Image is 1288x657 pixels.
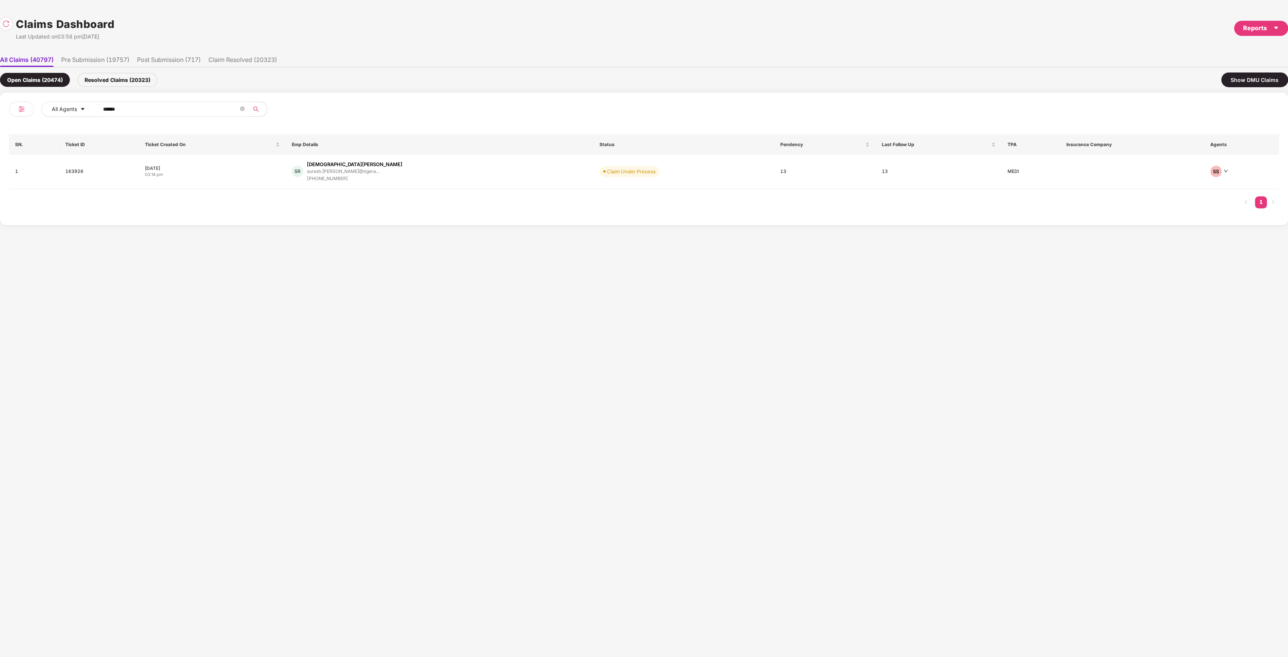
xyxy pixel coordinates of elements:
div: Last Updated on 03:58 pm[DATE] [16,32,114,41]
span: search [248,106,263,112]
img: svg+xml;base64,PHN2ZyBpZD0iUmVsb2FkLTMyeDMyIiB4bWxucz0iaHR0cDovL3d3dy53My5vcmcvMjAwMC9zdmciIHdpZH... [2,20,10,28]
th: Ticket Created On [139,134,286,155]
span: Ticket Created On [145,142,274,148]
span: caret-down [1273,25,1279,31]
button: All Agentscaret-down [42,102,102,117]
button: search [248,102,267,117]
span: down [1223,169,1228,173]
td: MEDI [1001,155,1060,189]
th: SN. [9,134,59,155]
span: right [1271,200,1275,204]
div: [DEMOGRAPHIC_DATA][PERSON_NAME] [307,161,402,168]
th: Emp Details [286,134,593,155]
li: Next Page [1267,196,1279,208]
li: Pre Submission (19757) [61,56,129,67]
td: 13 [875,155,1001,189]
span: close-circle [240,106,245,111]
div: Reports [1243,23,1279,33]
span: All Agents [52,105,77,113]
div: Resolved Claims (20323) [77,73,157,87]
div: Claim Under Process [607,168,656,175]
td: 163926 [59,155,139,189]
th: Pendency [774,134,875,155]
span: Pendency [780,142,864,148]
td: 1 [9,155,59,189]
a: 1 [1255,196,1267,208]
div: SR [292,166,303,177]
td: 13 [774,155,875,189]
div: 03:14 pm [145,171,280,178]
th: Status [593,134,774,155]
img: svg+xml;base64,PHN2ZyB4bWxucz0iaHR0cDovL3d3dy53My5vcmcvMjAwMC9zdmciIHdpZHRoPSIyNCIgaGVpZ2h0PSIyNC... [17,105,26,114]
th: Ticket ID [59,134,139,155]
span: left [1243,200,1248,204]
button: left [1240,196,1252,208]
span: caret-down [80,106,85,113]
span: close-circle [240,106,245,113]
li: Claim Resolved (20323) [208,56,277,67]
th: Agents [1204,134,1279,155]
li: Previous Page [1240,196,1252,208]
h1: Claims Dashboard [16,16,114,32]
div: suresh.[PERSON_NAME]@tigera... [307,169,379,174]
div: Show DMU Claims [1221,72,1288,87]
th: Last Follow Up [875,134,1001,155]
div: [PHONE_NUMBER] [307,175,402,182]
th: Insurance Company [1060,134,1204,155]
li: Post Submission (717) [137,56,201,67]
button: right [1267,196,1279,208]
div: [DATE] [145,165,280,171]
th: TPA [1001,134,1060,155]
div: SS [1210,166,1222,177]
span: Last Follow Up [881,142,990,148]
